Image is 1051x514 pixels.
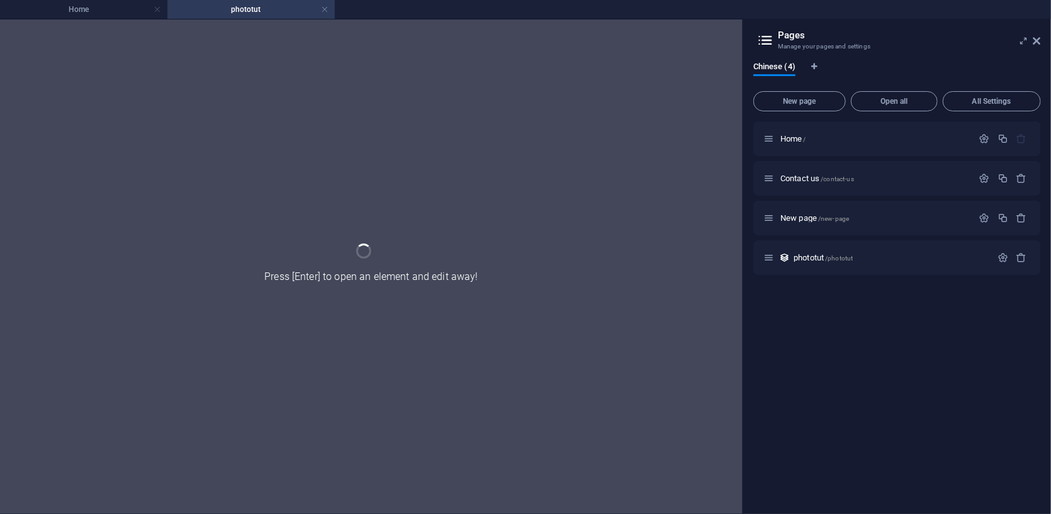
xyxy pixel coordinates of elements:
div: Duplicate [998,213,1008,223]
div: Contact us/contact-us [777,174,973,182]
div: Settings [979,213,990,223]
span: / [804,136,806,143]
span: Click to open page [794,253,853,262]
div: Remove [1016,173,1027,184]
button: Open all [851,91,938,111]
span: /phototut [825,255,853,262]
div: Language Tabs [753,62,1041,86]
div: This layout is used as a template for all items (e.g. a blog post) of this collection. The conten... [779,252,790,263]
h2: Pages [778,30,1041,41]
div: Settings [979,133,990,144]
span: Click to open page [780,174,854,183]
span: Chinese (4) [753,59,795,77]
span: Click to open page [780,134,806,143]
div: Duplicate [998,133,1008,144]
div: Settings [979,173,990,184]
span: New page [759,98,840,105]
span: /contact-us [821,176,855,182]
div: Remove [1016,252,1027,263]
div: Settings [998,252,1008,263]
div: phototut/phototut [790,254,991,262]
div: Duplicate [998,173,1008,184]
span: Open all [857,98,932,105]
span: All Settings [948,98,1035,105]
button: New page [753,91,846,111]
span: Click to open page [780,213,849,223]
div: Home/ [777,135,973,143]
div: The startpage cannot be deleted [1016,133,1027,144]
button: All Settings [943,91,1041,111]
div: Remove [1016,213,1027,223]
span: /new-page [818,215,849,222]
div: New page/new-page [777,214,973,222]
h3: Manage your pages and settings [778,41,1016,52]
h4: phototut [167,3,335,16]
